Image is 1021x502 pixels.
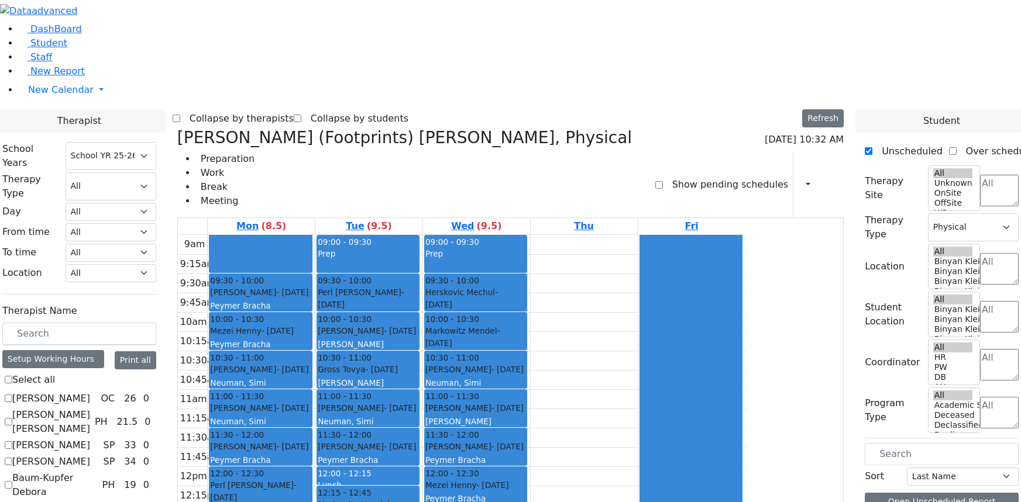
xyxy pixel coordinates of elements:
li: Preparation [196,152,255,166]
div: Peymer Bracha [210,338,311,350]
span: - [DATE] [262,326,294,335]
span: 11:00 - 11:30 [425,390,479,402]
div: 11:45am [178,450,225,464]
li: Work [196,166,255,180]
div: Gross Tovya [318,363,418,375]
label: (8.5) [261,219,286,233]
div: 19 [122,478,138,492]
span: - [DATE] [491,403,524,413]
label: Student Location [865,300,921,328]
div: [PERSON_NAME] [425,402,526,414]
option: PW [933,362,972,372]
div: 10:30am [178,354,225,368]
label: Therapy Type [2,172,59,200]
option: Deceased [933,410,972,420]
textarea: Search [980,175,1019,206]
div: 0 [141,455,152,469]
label: Unscheduled [872,142,943,161]
span: - [DATE] [276,365,308,374]
label: Baum-Kupfer Debora [12,471,98,499]
div: 33 [122,438,138,452]
option: Binyan Klein 4 [933,266,972,276]
span: 10:00 - 10:30 [318,313,372,325]
a: September 11, 2025 [572,218,596,234]
label: Coordinator [865,355,920,369]
span: 09:30 - 10:00 [318,275,372,286]
div: [PERSON_NAME] [318,377,418,389]
option: AH [933,382,972,392]
span: DashBoard [30,23,82,34]
span: 11:00 - 11:30 [210,390,264,402]
span: 12:00 - 12:30 [425,468,479,479]
div: Peymer Bracha [210,300,311,311]
span: 09:00 - 09:30 [318,237,372,247]
span: - [DATE] [276,403,308,413]
option: All [933,295,972,304]
div: Prep [318,248,418,259]
div: Delete [837,175,844,194]
div: 12pm [178,469,209,483]
option: OnSite [933,188,972,198]
label: (9.5) [477,219,502,233]
label: (9.5) [367,219,392,233]
div: Setup [826,175,832,195]
span: - [DATE] [476,480,508,490]
label: Day [2,205,21,219]
label: Collapse by students [301,109,408,128]
span: - [DATE] [491,442,524,451]
div: [PERSON_NAME] [318,402,418,414]
div: 26 [122,392,138,406]
option: Academic Support [933,400,972,410]
li: Meeting [196,194,255,208]
span: Student [923,114,960,128]
label: Therapy Site [865,174,921,202]
div: PH [90,415,112,429]
a: DashBoard [19,23,82,34]
li: Break [196,180,255,194]
option: Binyan Klein 2 [933,286,972,296]
span: - [DATE] [491,365,524,374]
div: Prep [425,248,526,259]
div: Herskovic Mechul [425,286,526,310]
span: - [DATE] [425,288,498,309]
option: All [933,342,972,352]
span: 09:30 - 10:00 [210,275,264,286]
span: New Calendar [28,84,94,95]
a: September 12, 2025 [683,218,701,234]
option: Binyan Klein 3 [933,324,972,334]
div: Report [816,175,821,195]
div: OC [97,392,120,406]
div: 10:45am [178,373,225,387]
option: All [933,168,972,178]
option: Unknown [933,178,972,188]
div: [PERSON_NAME] [210,286,311,298]
div: 10am [178,315,209,329]
span: - [DATE] [318,288,404,309]
textarea: Search [980,397,1019,428]
textarea: Search [980,349,1019,380]
span: 10:30 - 11:00 [210,352,264,363]
span: - [DATE] [384,442,416,451]
div: 9:30am [178,276,218,290]
option: Binyan Klein 4 [933,314,972,324]
div: [PERSON_NAME] [210,402,311,414]
span: Staff [30,51,52,63]
div: 10:15am [178,334,225,348]
div: [PERSON_NAME] [425,363,526,375]
div: [PERSON_NAME] [210,363,311,375]
option: WP [933,208,972,218]
div: 34 [122,455,138,469]
span: 12:00 - 12:15 [318,469,372,478]
label: Location [2,266,42,280]
a: New Report [19,65,85,77]
option: Binyan Klein 5 [933,257,972,266]
span: - [DATE] [384,403,416,413]
div: Perl [PERSON_NAME] [318,286,418,310]
option: All [933,390,972,400]
label: [PERSON_NAME] [12,455,90,469]
span: 09:00 - 09:30 [425,237,479,247]
span: 12:15 - 12:45 [318,487,372,498]
div: Mezei Henny [210,325,311,337]
div: Neuman, Simi [318,416,418,427]
div: 11:30am [178,431,225,445]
